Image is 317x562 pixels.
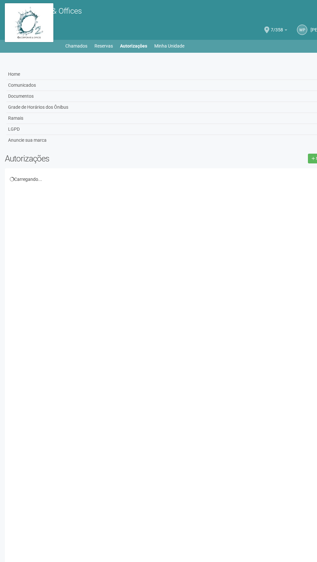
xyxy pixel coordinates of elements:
[271,21,283,32] span: 7/358
[5,154,173,163] h2: Autorizações
[94,41,113,50] a: Reservas
[5,3,53,42] img: logo.jpg
[297,25,307,35] a: WP
[154,41,184,50] a: Minha Unidade
[5,6,82,16] span: O2 Corporate & Offices
[271,28,287,33] a: 7/358
[120,41,147,50] a: Autorizações
[65,41,87,50] a: Chamados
